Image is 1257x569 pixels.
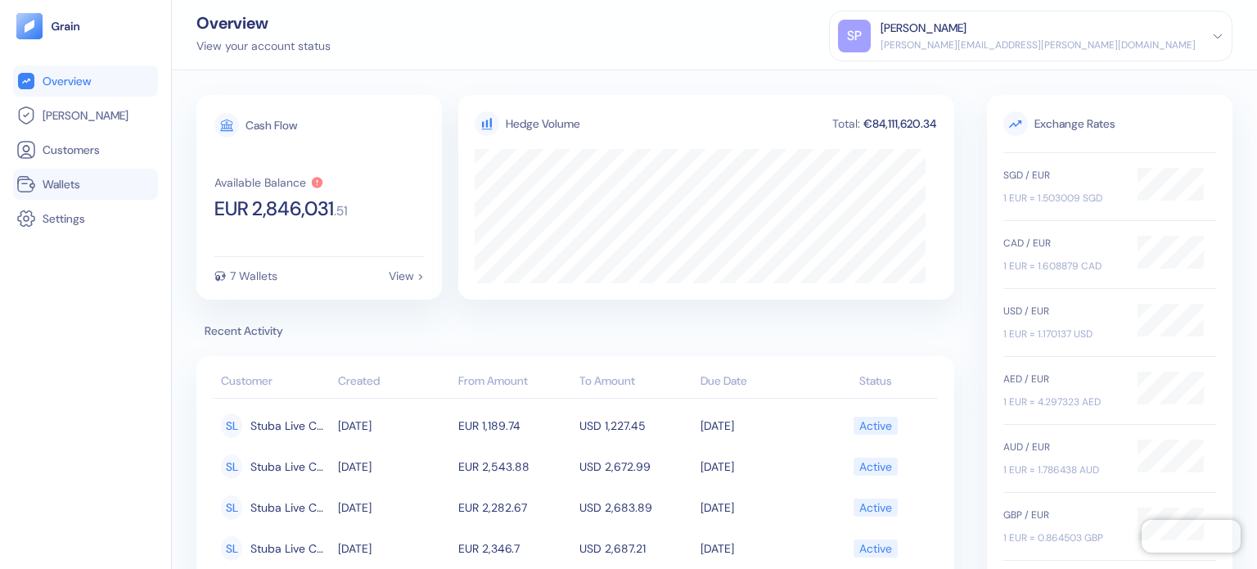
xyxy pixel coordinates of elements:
[1003,236,1121,251] div: CAD / EUR
[454,446,575,487] td: EUR 2,543.88
[16,106,155,125] a: [PERSON_NAME]
[859,535,892,562] div: Active
[221,413,242,438] div: SL
[43,107,128,124] span: [PERSON_NAME]
[881,38,1196,52] div: [PERSON_NAME][EMAIL_ADDRESS][PERSON_NAME][DOMAIN_NAME]
[250,535,330,562] span: Stuba Live Customer
[334,366,455,399] th: Created
[221,495,242,520] div: SL
[221,454,242,479] div: SL
[1003,327,1121,341] div: 1 EUR = 1.170137 USD
[862,118,938,129] div: €84,111,620.34
[16,71,155,91] a: Overview
[575,366,696,399] th: To Amount
[51,20,81,32] img: logo
[831,118,862,129] div: Total:
[1003,508,1121,522] div: GBP / EUR
[575,487,696,528] td: USD 2,683.89
[43,210,85,227] span: Settings
[454,366,575,399] th: From Amount
[43,176,80,192] span: Wallets
[196,323,954,340] span: Recent Activity
[696,366,818,399] th: Due Date
[838,20,871,52] div: SP
[859,453,892,481] div: Active
[881,20,966,37] div: [PERSON_NAME]
[1003,111,1216,136] span: Exchange Rates
[16,13,43,39] img: logo-tablet-V2.svg
[1003,531,1121,545] div: 1 EUR = 0.864503 GBP
[859,494,892,522] div: Active
[575,446,696,487] td: USD 2,672.99
[575,405,696,446] td: USD 1,227.45
[859,412,892,440] div: Active
[221,536,242,561] div: SL
[454,405,575,446] td: EUR 1,189.74
[696,487,818,528] td: [DATE]
[246,120,297,131] div: Cash Flow
[196,38,331,55] div: View your account status
[230,270,277,282] div: 7 Wallets
[1003,304,1121,318] div: USD / EUR
[1003,259,1121,273] div: 1 EUR = 1.608879 CAD
[334,446,455,487] td: [DATE]
[1003,395,1121,409] div: 1 EUR = 4.297323 AED
[334,205,348,218] span: . 51
[196,15,331,31] div: Overview
[1003,168,1121,183] div: SGD / EUR
[334,528,455,569] td: [DATE]
[43,142,100,158] span: Customers
[575,528,696,569] td: USD 2,687.21
[821,373,930,390] div: Status
[214,176,324,189] button: Available Balance
[696,405,818,446] td: [DATE]
[389,270,424,282] div: View >
[213,366,334,399] th: Customer
[16,209,155,228] a: Settings
[250,412,330,440] span: Stuba Live Customer
[250,494,330,522] span: Stuba Live Customer
[214,199,334,219] span: EUR 2,846,031
[454,487,575,528] td: EUR 2,282.67
[1003,191,1121,205] div: 1 EUR = 1.503009 SGD
[43,73,91,89] span: Overview
[1003,440,1121,454] div: AUD / EUR
[506,115,580,133] div: Hedge Volume
[1142,520,1241,553] iframe: Chatra live chat
[16,174,155,194] a: Wallets
[696,528,818,569] td: [DATE]
[334,405,455,446] td: [DATE]
[1003,463,1121,477] div: 1 EUR = 1.786438 AUD
[696,446,818,487] td: [DATE]
[16,140,155,160] a: Customers
[214,177,306,188] div: Available Balance
[1003,372,1121,386] div: AED / EUR
[250,453,330,481] span: Stuba Live Customer
[334,487,455,528] td: [DATE]
[454,528,575,569] td: EUR 2,346.7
